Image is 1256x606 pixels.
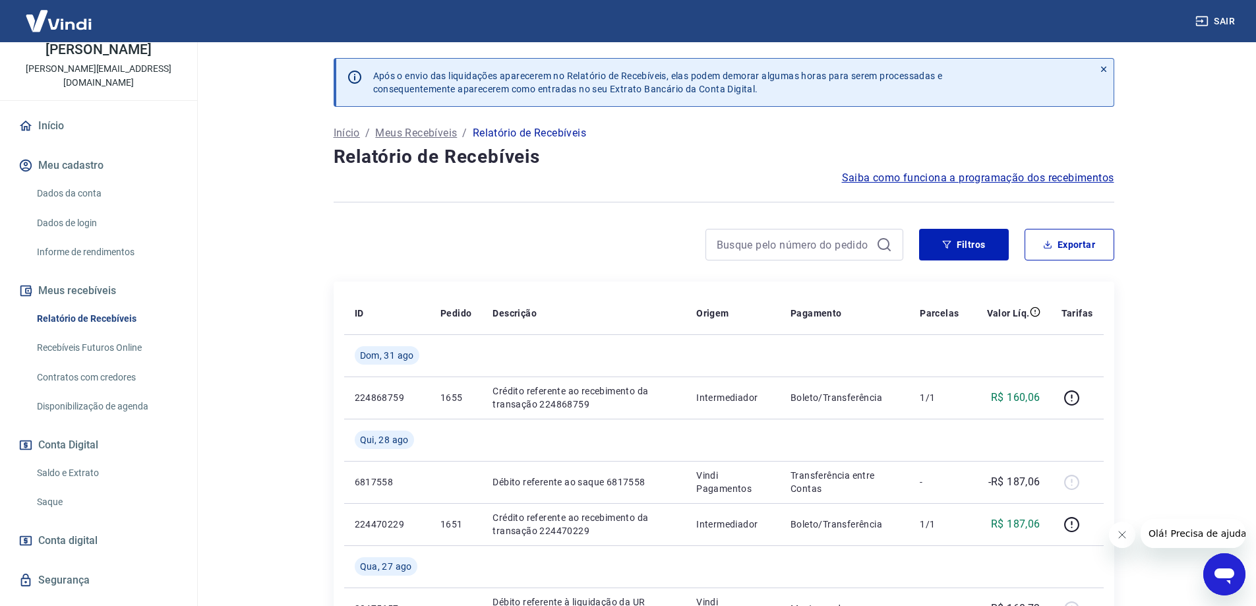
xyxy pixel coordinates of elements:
a: Informe de rendimentos [32,239,181,266]
p: 224868759 [355,391,419,404]
p: Crédito referente ao recebimento da transação 224470229 [493,511,675,537]
a: Disponibilização de agenda [32,393,181,420]
p: [PERSON_NAME][EMAIL_ADDRESS][DOMAIN_NAME] [11,62,187,90]
span: Conta digital [38,531,98,550]
p: 1/1 [920,518,959,531]
a: Recebíveis Futuros Online [32,334,181,361]
a: Contratos com credores [32,364,181,391]
a: Início [16,111,181,140]
span: Qua, 27 ago [360,560,412,573]
a: Dados da conta [32,180,181,207]
p: -R$ 187,06 [988,474,1040,490]
p: Valor Líq. [987,307,1030,320]
p: / [365,125,370,141]
a: Conta digital [16,526,181,555]
p: ID [355,307,364,320]
span: Dom, 31 ago [360,349,414,362]
p: 6817558 [355,475,419,489]
p: Débito referente ao saque 6817558 [493,475,675,489]
span: Qui, 28 ago [360,433,409,446]
input: Busque pelo número do pedido [717,235,871,255]
p: R$ 187,06 [991,516,1040,532]
p: Após o envio das liquidações aparecerem no Relatório de Recebíveis, elas podem demorar algumas ho... [373,69,943,96]
p: 1655 [440,391,471,404]
a: Saldo e Extrato [32,460,181,487]
h4: Relatório de Recebíveis [334,144,1114,170]
a: Saiba como funciona a programação dos recebimentos [842,170,1114,186]
iframe: Fechar mensagem [1109,522,1135,548]
a: Saque [32,489,181,516]
p: Vindi Pagamentos [696,469,769,495]
p: Pagamento [791,307,842,320]
p: Tarifas [1062,307,1093,320]
a: Relatório de Recebíveis [32,305,181,332]
p: 1651 [440,518,471,531]
p: 1/1 [920,391,959,404]
p: Boleto/Transferência [791,518,899,531]
p: Parcelas [920,307,959,320]
a: Segurança [16,566,181,595]
p: 224470229 [355,518,419,531]
button: Meus recebíveis [16,276,181,305]
p: Intermediador [696,518,769,531]
p: Pedido [440,307,471,320]
p: Boleto/Transferência [791,391,899,404]
p: Intermediador [696,391,769,404]
p: Origem [696,307,729,320]
p: Transferência entre Contas [791,469,899,495]
a: Meus Recebíveis [375,125,457,141]
iframe: Mensagem da empresa [1141,519,1245,548]
a: Início [334,125,360,141]
p: R$ 160,06 [991,390,1040,406]
button: Meu cadastro [16,151,181,180]
button: Sair [1193,9,1240,34]
p: Crédito referente ao recebimento da transação 224868759 [493,384,675,411]
a: Dados de login [32,210,181,237]
p: - [920,475,959,489]
p: / [462,125,467,141]
button: Filtros [919,229,1009,260]
iframe: Botão para abrir a janela de mensagens [1203,553,1245,595]
img: Vindi [16,1,102,41]
p: [PERSON_NAME] [45,43,151,57]
p: Relatório de Recebíveis [473,125,586,141]
span: Olá! Precisa de ajuda? [8,9,111,20]
button: Exportar [1025,229,1114,260]
button: Conta Digital [16,431,181,460]
p: Descrição [493,307,537,320]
